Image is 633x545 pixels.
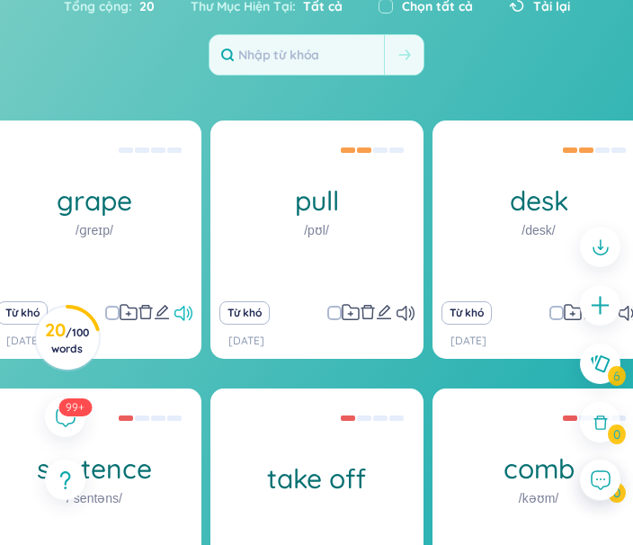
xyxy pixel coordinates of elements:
span: edit [376,304,392,320]
button: Từ khó [219,301,270,325]
span: plus [589,294,611,317]
p: [DATE] [450,333,486,350]
h1: pull [210,185,423,217]
span: delete [360,304,376,320]
span: / 100 words [51,326,89,355]
button: edit [376,300,392,326]
h3: 20 [45,323,89,355]
button: delete [360,300,376,326]
h1: /pʊl/ [304,220,329,240]
h1: /desk/ [522,220,555,240]
input: Nhập từ khóa [210,35,384,75]
h1: take off [210,463,423,495]
button: Từ khó [441,301,492,325]
button: delete [138,300,154,326]
h1: /kəʊm/ [519,488,558,508]
sup: 120 [58,398,92,416]
button: edit [154,300,170,326]
h1: /ɡreɪp/ [76,220,113,240]
h1: /ˈsentəns/ [67,488,122,508]
span: delete [138,304,154,320]
span: edit [154,304,170,320]
p: [DATE] [228,333,264,350]
p: [DATE] [6,333,42,350]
